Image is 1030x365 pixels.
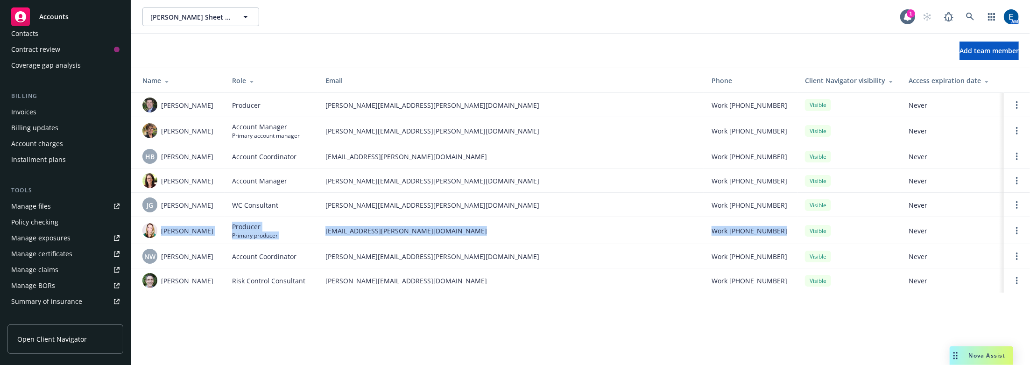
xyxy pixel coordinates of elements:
[7,91,123,101] div: Billing
[232,200,278,210] span: WC Consultant
[142,223,157,238] img: photo
[7,152,123,167] a: Installment plans
[11,26,38,41] div: Contacts
[232,176,287,186] span: Account Manager
[17,334,87,344] span: Open Client Navigator
[7,4,123,30] a: Accounts
[161,126,213,136] span: [PERSON_NAME]
[961,7,980,26] a: Search
[325,226,697,236] span: [EMAIL_ADDRESS][PERSON_NAME][DOMAIN_NAME]
[161,200,213,210] span: [PERSON_NAME]
[907,9,915,18] div: 1
[232,132,300,140] span: Primary account manager
[232,152,296,161] span: Account Coordinator
[805,251,831,262] div: Visible
[712,252,787,261] span: Work [PHONE_NUMBER]
[161,176,213,186] span: [PERSON_NAME]
[805,175,831,187] div: Visible
[325,76,697,85] div: Email
[232,222,278,232] span: Producer
[909,76,996,85] div: Access expiration date
[325,200,697,210] span: [PERSON_NAME][EMAIL_ADDRESS][PERSON_NAME][DOMAIN_NAME]
[7,58,123,73] a: Coverage gap analysis
[11,231,71,246] div: Manage exposures
[325,276,697,286] span: [PERSON_NAME][EMAIL_ADDRESS][DOMAIN_NAME]
[1011,275,1023,286] a: Open options
[805,225,831,237] div: Visible
[982,7,1001,26] a: Switch app
[145,152,155,161] span: HB
[909,152,996,161] span: Never
[712,76,790,85] div: Phone
[909,126,996,136] span: Never
[712,152,787,161] span: Work [PHONE_NUMBER]
[11,199,51,214] div: Manage files
[232,252,296,261] span: Account Coordinator
[7,215,123,230] a: Policy checking
[1011,175,1023,186] a: Open options
[712,100,787,110] span: Work [PHONE_NUMBER]
[325,252,697,261] span: [PERSON_NAME][EMAIL_ADDRESS][PERSON_NAME][DOMAIN_NAME]
[939,7,958,26] a: Report a Bug
[11,120,58,135] div: Billing updates
[150,12,231,22] span: [PERSON_NAME] Sheet Metal, Inc.
[1004,9,1019,24] img: photo
[959,46,1019,55] span: Add team member
[7,231,123,246] a: Manage exposures
[909,200,996,210] span: Never
[950,346,961,365] div: Drag to move
[11,152,66,167] div: Installment plans
[7,120,123,135] a: Billing updates
[712,200,787,210] span: Work [PHONE_NUMBER]
[325,100,697,110] span: [PERSON_NAME][EMAIL_ADDRESS][PERSON_NAME][DOMAIN_NAME]
[7,186,123,195] div: Tools
[11,246,72,261] div: Manage certificates
[325,152,697,161] span: [EMAIL_ADDRESS][PERSON_NAME][DOMAIN_NAME]
[7,278,123,293] a: Manage BORs
[142,76,217,85] div: Name
[1011,225,1023,236] a: Open options
[7,199,123,214] a: Manage files
[1011,125,1023,136] a: Open options
[1011,251,1023,262] a: Open options
[325,176,697,186] span: [PERSON_NAME][EMAIL_ADDRESS][PERSON_NAME][DOMAIN_NAME]
[909,276,996,286] span: Never
[11,278,55,293] div: Manage BORs
[325,126,697,136] span: [PERSON_NAME][EMAIL_ADDRESS][PERSON_NAME][DOMAIN_NAME]
[232,232,278,239] span: Primary producer
[950,346,1013,365] button: Nova Assist
[712,176,787,186] span: Work [PHONE_NUMBER]
[7,246,123,261] a: Manage certificates
[142,273,157,288] img: photo
[805,99,831,111] div: Visible
[712,276,787,286] span: Work [PHONE_NUMBER]
[161,100,213,110] span: [PERSON_NAME]
[144,252,155,261] span: NW
[11,294,82,309] div: Summary of insurance
[147,200,153,210] span: JG
[11,42,60,57] div: Contract review
[161,276,213,286] span: [PERSON_NAME]
[142,98,157,112] img: photo
[909,100,996,110] span: Never
[805,275,831,287] div: Visible
[805,151,831,162] div: Visible
[142,173,157,188] img: photo
[161,252,213,261] span: [PERSON_NAME]
[959,42,1019,60] button: Add team member
[909,176,996,186] span: Never
[805,125,831,137] div: Visible
[712,126,787,136] span: Work [PHONE_NUMBER]
[918,7,937,26] a: Start snowing
[7,42,123,57] a: Contract review
[7,26,123,41] a: Contacts
[11,262,58,277] div: Manage claims
[11,105,36,119] div: Invoices
[909,226,996,236] span: Never
[161,226,213,236] span: [PERSON_NAME]
[11,215,58,230] div: Policy checking
[7,105,123,119] a: Invoices
[232,100,261,110] span: Producer
[11,58,81,73] div: Coverage gap analysis
[969,351,1006,359] span: Nova Assist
